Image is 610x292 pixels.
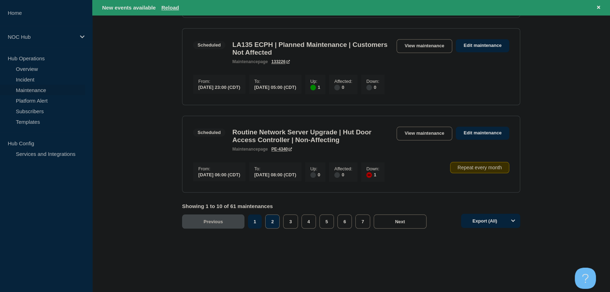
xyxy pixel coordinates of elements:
[395,219,405,224] span: Next
[355,214,370,229] button: 7
[198,166,240,171] p: From :
[232,41,390,56] h3: LA135 ECPH | Planned Maintenance | Customers Not Affected
[232,128,390,144] h3: Routine Network Server Upgrade | Hut Door Access Controller | Non-Affecting
[450,162,509,173] div: Repeat every month
[374,214,427,229] button: Next
[198,84,240,90] div: [DATE] 23:00 (CDT)
[301,214,316,229] button: 4
[334,166,352,171] p: Affected :
[102,5,156,11] span: New events available
[8,34,75,40] p: NOC Hub
[337,214,352,229] button: 6
[366,84,379,90] div: 0
[461,214,520,228] button: Export (All)
[248,214,262,229] button: 1
[310,79,320,84] p: Up :
[334,171,352,178] div: 0
[397,127,452,140] a: View maintenance
[366,171,379,178] div: 1
[334,84,352,90] div: 0
[198,130,221,135] div: Scheduled
[265,214,280,229] button: 2
[232,147,258,152] span: maintenance
[254,84,296,90] div: [DATE] 05:00 (CDT)
[310,171,320,178] div: 0
[506,214,520,228] button: Options
[283,214,298,229] button: 3
[204,219,223,224] span: Previous
[161,5,179,11] button: Reload
[198,79,240,84] p: From :
[334,85,340,90] div: disabled
[310,166,320,171] p: Up :
[310,85,316,90] div: up
[198,171,240,177] div: [DATE] 06:00 (CDT)
[254,79,296,84] p: To :
[271,147,292,152] a: PE-4340
[310,172,316,178] div: disabled
[366,172,372,178] div: down
[232,59,268,64] p: page
[254,166,296,171] p: To :
[366,79,379,84] p: Down :
[397,39,452,53] a: View maintenance
[198,42,221,48] div: Scheduled
[575,268,596,289] iframe: Help Scout Beacon - Open
[232,59,258,64] span: maintenance
[334,79,352,84] p: Affected :
[334,172,340,178] div: disabled
[232,147,268,152] p: page
[456,127,509,140] a: Edit maintenance
[182,203,430,209] p: Showing 1 to 10 of 61 maintenances
[456,39,509,52] a: Edit maintenance
[182,214,244,229] button: Previous
[254,171,296,177] div: [DATE] 08:00 (CDT)
[319,214,334,229] button: 5
[366,166,379,171] p: Down :
[310,84,320,90] div: 1
[366,85,372,90] div: disabled
[271,59,290,64] a: 133226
